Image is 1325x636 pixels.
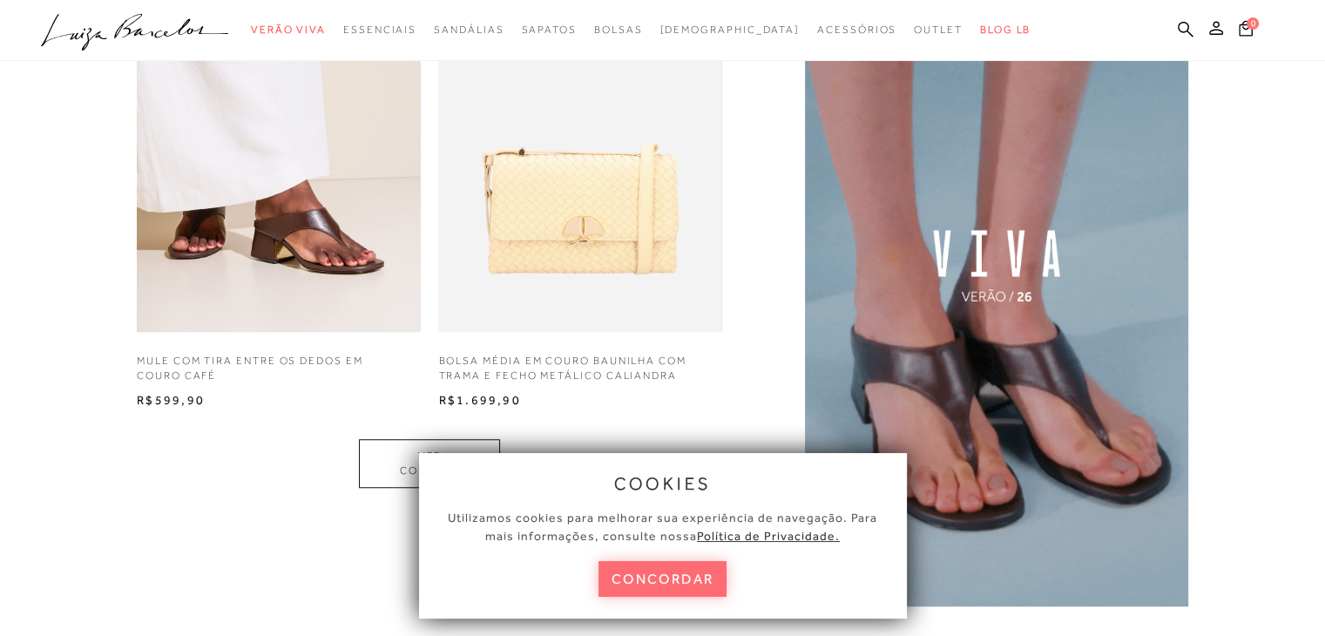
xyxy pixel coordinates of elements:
span: [DEMOGRAPHIC_DATA] [659,24,800,36]
a: categoryNavScreenReaderText [343,14,416,46]
span: Acessórios [817,24,896,36]
a: categoryNavScreenReaderText [521,14,576,46]
img: BOLSA MÉDIA EM COURO BAUNILHA COM TRAMA E FECHO METÁLICO CALIANDRA [438,48,722,332]
p: MULE COM TIRA ENTRE OS DEDOS EM COURO CAFÉ [137,354,398,383]
span: Essenciais [343,24,416,36]
button: concordar [598,561,727,597]
span: R$599,90 [137,393,205,407]
a: categoryNavScreenReaderText [594,14,643,46]
span: Outlet [914,24,963,36]
a: categoryNavScreenReaderText [817,14,896,46]
span: Verão Viva [251,24,326,36]
button: 0 [1234,19,1258,43]
a: noSubCategoriesText [659,14,800,46]
a: BLOG LB [980,14,1031,46]
span: cookies [614,474,712,493]
a: categoryNavScreenReaderText [251,14,326,46]
span: Sapatos [521,24,576,36]
a: MULE COM TIRA ENTRE OS DEDOS EM COURO CAFÉ [137,349,407,392]
img: MULE COM TIRA ENTRE OS DEDOS EM COURO CAFÉ [137,48,421,332]
span: Bolsas [594,24,643,36]
a: VER COLEÇÃO [359,439,500,488]
span: Sandálias [434,24,504,36]
span: Utilizamos cookies para melhorar sua experiência de navegação. Para mais informações, consulte nossa [448,511,877,543]
p: BOLSA MÉDIA EM COURO BAUNILHA COM TRAMA E FECHO METÁLICO CALIANDRA [438,354,700,383]
a: Política de Privacidade. [697,529,840,543]
a: categoryNavScreenReaderText [434,14,504,46]
a: BOLSA MÉDIA EM COURO BAUNILHA COM TRAMA E FECHO METÁLICO CALIANDRA [438,349,708,392]
span: R$1.699,90 [438,393,520,407]
a: categoryNavScreenReaderText [914,14,963,46]
span: 0 [1247,17,1259,30]
span: BLOG LB [980,24,1031,36]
